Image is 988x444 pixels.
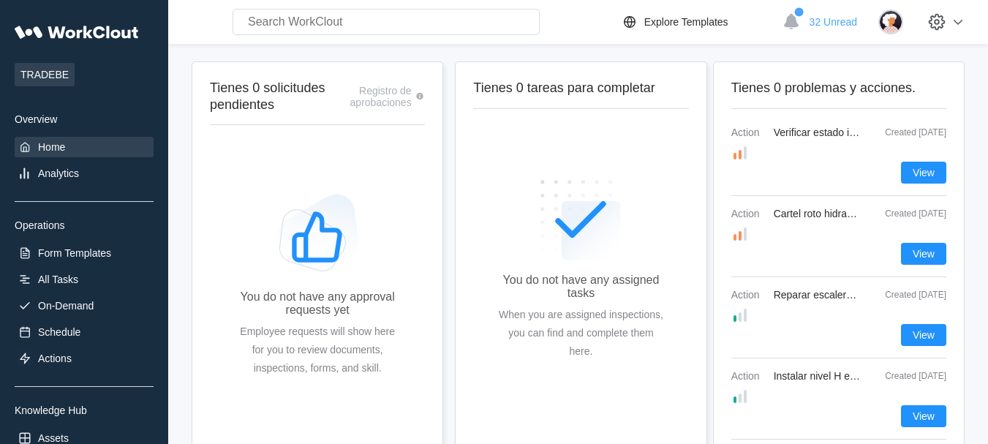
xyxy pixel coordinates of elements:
button: View [901,324,946,346]
div: Created [DATE] [873,127,946,138]
span: Action [731,127,768,138]
a: Actions [15,348,154,369]
div: Assets [38,432,69,444]
span: 32 Unread [810,16,857,28]
div: Created [DATE] [873,371,946,381]
div: Created [DATE] [873,290,946,300]
div: You do not have any approval requests yet [233,290,401,317]
a: Explore Templates [621,13,775,31]
button: View [901,405,946,427]
span: Verificar estado instalación [774,127,896,138]
a: On-Demand [15,296,154,316]
div: When you are assigned inspections, you can find and complete them here. [497,306,665,361]
a: Home [15,137,154,157]
div: Overview [15,113,154,125]
div: On-Demand [38,300,94,312]
span: View [913,168,935,178]
div: Analytics [38,168,79,179]
span: Action [731,208,768,219]
font: Registro de aprobaciones [350,85,412,108]
a: Schedule [15,322,154,342]
a: All Tasks [15,269,154,290]
font: Tienes 0 problemas y acciones. [731,80,916,95]
span: Cartel roto hidrante en A34B [774,208,903,219]
div: You do not have any assigned tasks [497,274,665,300]
span: Action [731,370,768,382]
span: View [913,249,935,259]
div: Employee requests will show here for you to review documents, inspections, forms, and skill. [233,323,401,377]
div: Explore Templates [644,16,728,28]
input: Search WorkClout [233,9,540,35]
button: View [901,243,946,265]
div: Home [38,141,65,153]
button: View [901,162,946,184]
img: user-4.png [878,10,903,34]
font: Tienes 0 tareas para completar [473,80,655,95]
span: View [913,330,935,340]
a: Form Templates [15,243,154,263]
div: Knowledge Hub [15,405,154,416]
div: Schedule [38,326,80,338]
span: TRADEBE [15,63,75,86]
span: Action [731,289,768,301]
div: Form Templates [38,247,111,259]
a: Analytics [15,163,154,184]
font: Tienes 0 solicitudes pendientes [210,80,325,112]
div: All Tasks [38,274,78,285]
div: Operations [15,219,154,231]
span: Instalar nivel H en foso de SB3. [774,370,917,382]
span: View [913,411,935,421]
div: Actions [38,353,72,364]
div: Created [DATE] [873,208,946,219]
